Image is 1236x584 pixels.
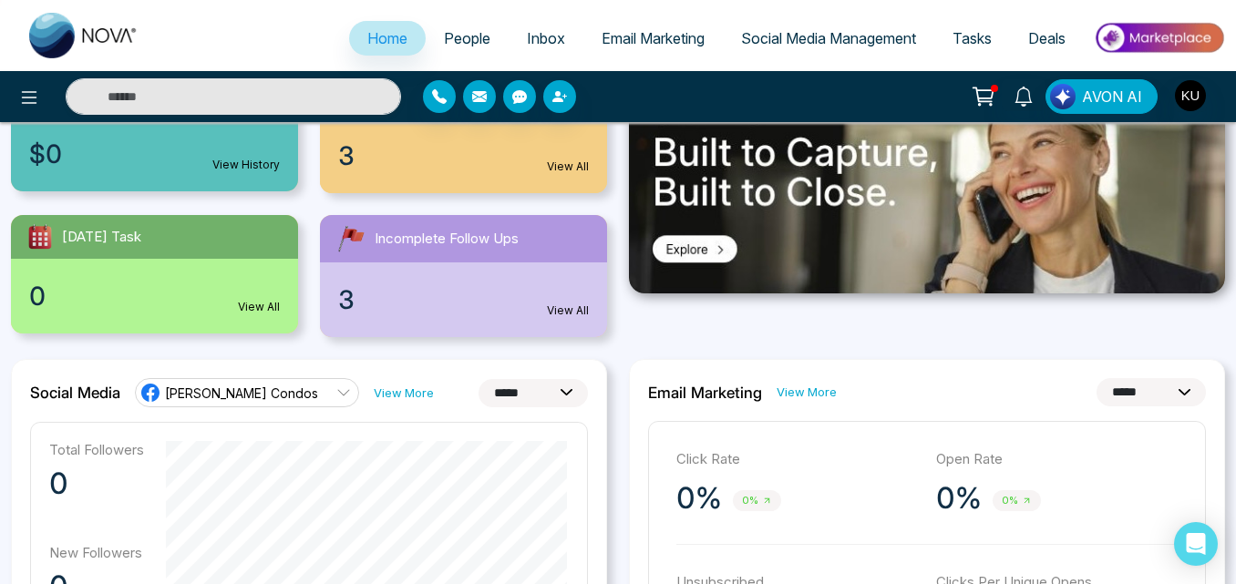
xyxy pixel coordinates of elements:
[309,215,618,337] a: Incomplete Follow Ups3View All
[426,21,509,56] a: People
[648,384,762,402] h2: Email Marketing
[1028,29,1066,47] span: Deals
[30,384,120,402] h2: Social Media
[349,21,426,56] a: Home
[547,159,589,175] a: View All
[1174,522,1218,566] div: Open Intercom Messenger
[62,227,141,248] span: [DATE] Task
[374,384,434,402] a: View More
[309,69,618,193] a: New Leads3View All
[953,29,992,47] span: Tasks
[335,222,367,255] img: followUps.svg
[375,229,519,250] span: Incomplete Follow Ups
[1082,86,1142,108] span: AVON AI
[26,222,55,251] img: todayTask.svg
[936,449,1178,470] p: Open Rate
[1010,21,1084,56] a: Deals
[49,441,144,458] p: Total Followers
[993,490,1041,511] span: 0%
[676,449,918,470] p: Click Rate
[367,29,407,47] span: Home
[338,281,355,319] span: 3
[527,29,565,47] span: Inbox
[1093,17,1225,58] img: Market-place.gif
[29,13,139,58] img: Nova CRM Logo
[934,21,1010,56] a: Tasks
[602,29,705,47] span: Email Marketing
[723,21,934,56] a: Social Media Management
[338,137,355,175] span: 3
[733,490,781,511] span: 0%
[238,299,280,315] a: View All
[676,480,722,517] p: 0%
[936,480,982,517] p: 0%
[29,277,46,315] span: 0
[1050,84,1076,109] img: Lead Flow
[629,69,1225,293] img: .
[777,384,837,401] a: View More
[29,135,62,173] span: $0
[165,384,318,402] span: [PERSON_NAME] Condos
[1045,79,1158,114] button: AVON AI
[49,466,144,502] p: 0
[583,21,723,56] a: Email Marketing
[212,157,280,173] a: View History
[509,21,583,56] a: Inbox
[741,29,916,47] span: Social Media Management
[547,302,589,319] a: View All
[49,544,144,561] p: New Followers
[1175,80,1206,111] img: User Avatar
[444,29,490,47] span: People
